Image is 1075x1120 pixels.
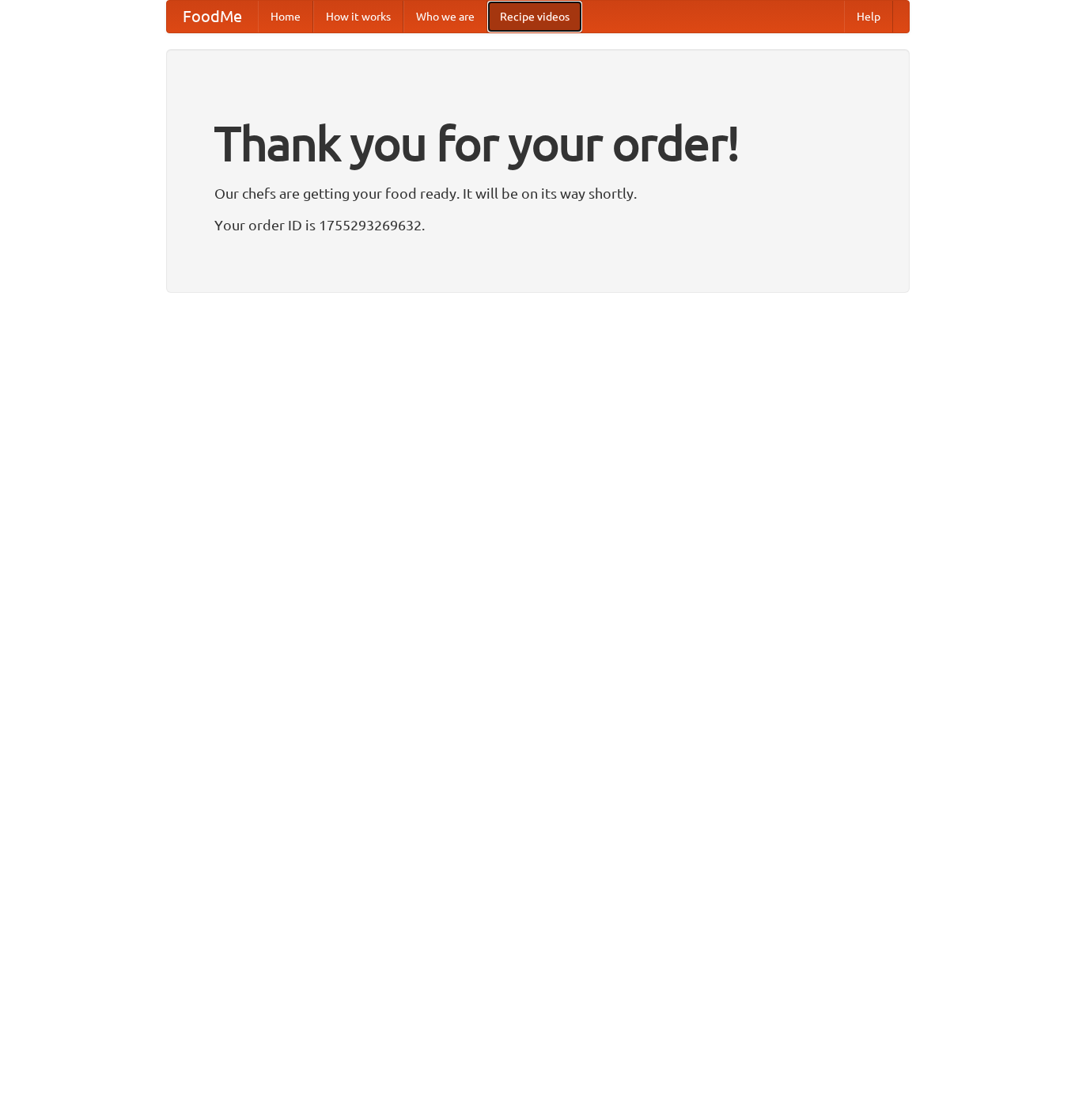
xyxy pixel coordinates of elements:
[214,213,861,237] p: Your order ID is 1755293269632.
[313,1,403,32] a: How it works
[214,105,861,181] h1: Thank you for your order!
[403,1,487,32] a: Who we are
[214,181,861,205] p: Our chefs are getting your food ready. It will be on its way shortly.
[487,1,582,32] a: Recipe videos
[844,1,893,32] a: Help
[167,1,258,32] a: FoodMe
[258,1,313,32] a: Home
